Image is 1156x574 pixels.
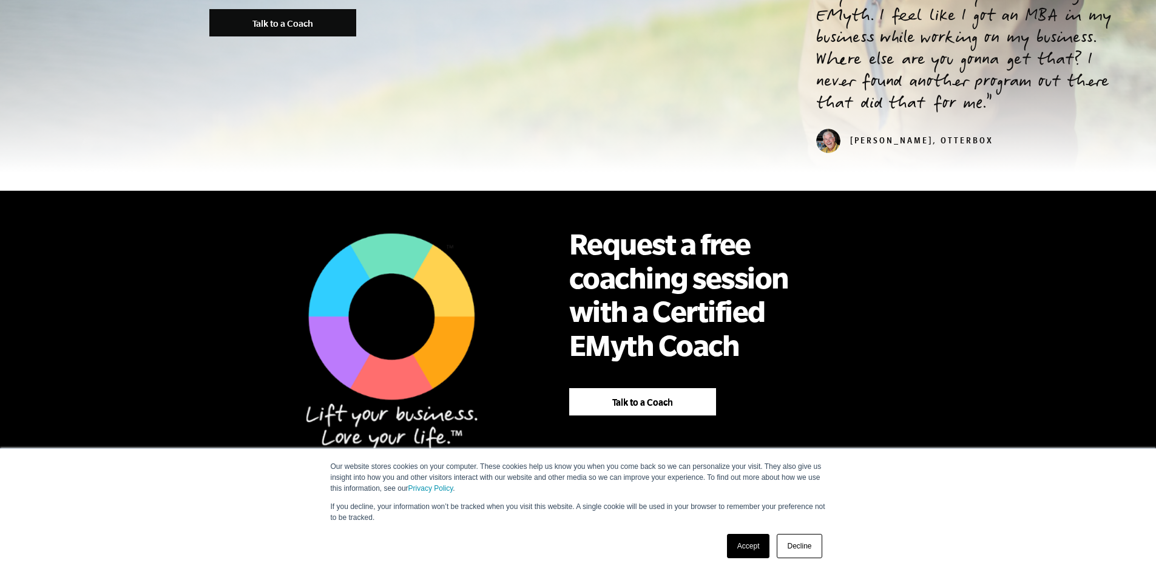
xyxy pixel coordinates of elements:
a: Privacy Policy [408,484,453,493]
a: Accept [727,534,770,558]
img: Smart Business Coach [260,209,515,468]
span: Talk to a Coach [252,18,313,29]
img: Curt Richardson, OtterBox [816,129,840,153]
a: Decline [777,534,822,558]
h2: Request a free coaching session with a Certified EMyth Coach [569,227,812,362]
p: Our website stores cookies on your computer. These cookies help us know you when you come back so... [331,461,826,494]
span: Talk to a Coach [612,397,673,408]
a: Talk to a Coach [569,388,716,415]
cite: [PERSON_NAME], OtterBox [816,137,993,147]
a: Talk to a Coach [209,9,356,36]
p: If you decline, your information won’t be tracked when you visit this website. A single cookie wi... [331,501,826,523]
